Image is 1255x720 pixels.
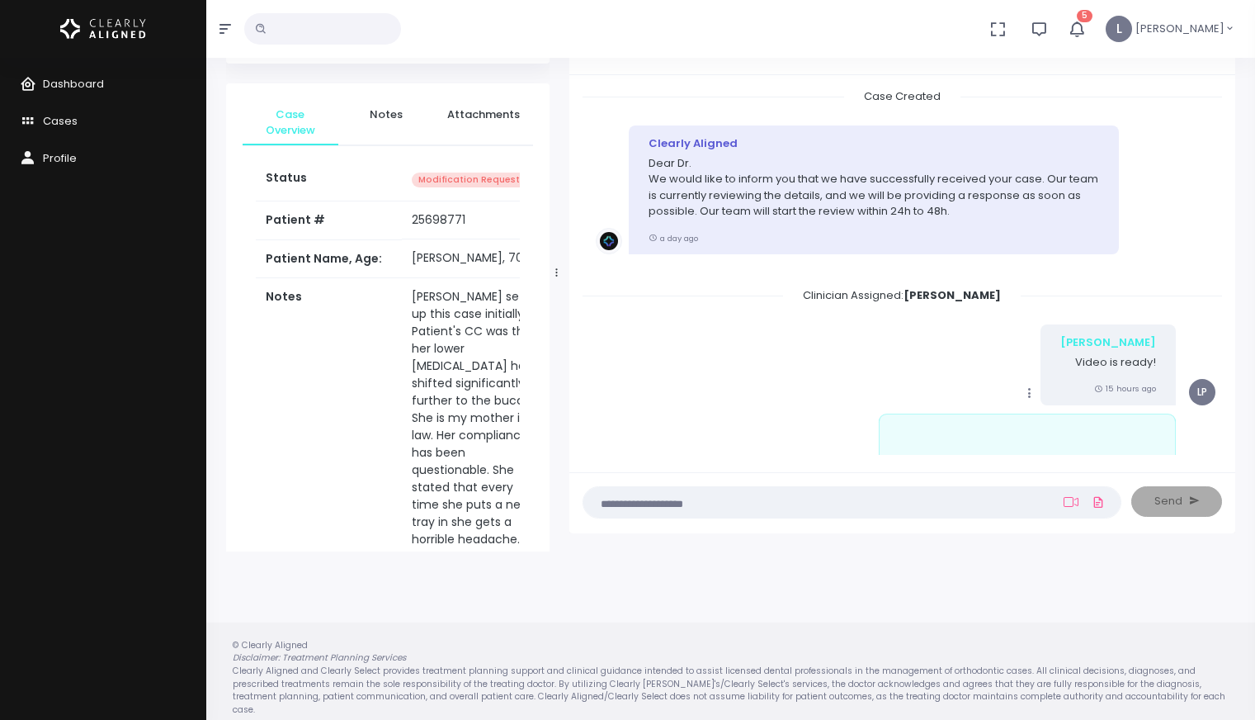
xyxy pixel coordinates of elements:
[351,107,421,123] span: Notes
[1106,16,1132,42] span: L
[1060,334,1156,351] div: [PERSON_NAME]
[649,155,1100,220] p: Dear Dr. We would like to inform you that we have successfully received your case. Our team is cu...
[256,159,402,201] th: Status
[1088,487,1108,517] a: Add Files
[43,76,104,92] span: Dashboard
[256,201,402,240] th: Patient #
[1077,10,1092,22] span: 5
[412,173,531,188] span: Modification Requests
[1094,383,1156,394] small: 15 hours ago
[43,150,77,166] span: Profile
[844,83,960,109] span: Case Created
[402,239,548,277] td: [PERSON_NAME], 70
[256,239,402,277] th: Patient Name, Age:
[649,233,698,244] small: a day ago
[1189,379,1215,405] span: LP
[1060,354,1156,371] p: Video is ready!
[447,107,520,123] span: Attachments
[43,113,78,129] span: Cases
[216,639,1245,717] div: © Clearly Aligned Clearly Aligned and Clearly Select provides treatment planning support and clin...
[60,12,146,46] img: Logo Horizontal
[1060,495,1082,509] a: Add Loom Video
[402,201,548,239] td: 25698771
[904,287,1001,303] b: [PERSON_NAME]
[583,88,1222,456] div: scrollable content
[1135,21,1224,37] span: [PERSON_NAME]
[783,282,1021,308] span: Clinician Assigned:
[649,135,1100,152] div: Clearly Aligned
[256,107,325,139] span: Case Overview
[233,651,406,664] em: Disclaimer: Treatment Planning Services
